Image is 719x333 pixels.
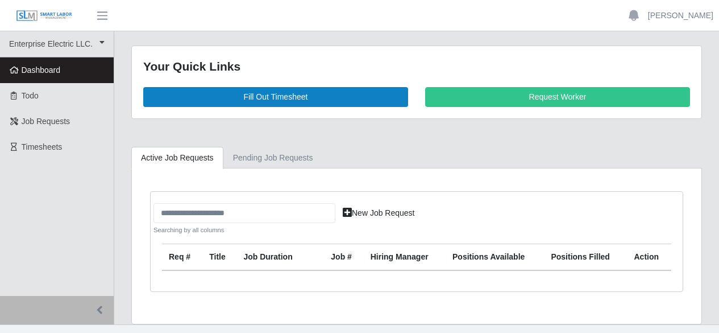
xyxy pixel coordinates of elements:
[143,57,690,76] div: Your Quick Links
[364,244,446,271] th: Hiring Manager
[335,203,422,223] a: New Job Request
[648,10,713,22] a: [PERSON_NAME]
[544,244,627,271] th: Positions Filled
[22,117,70,126] span: Job Requests
[627,244,672,271] th: Action
[162,244,202,271] th: Req #
[324,244,363,271] th: Job #
[22,91,39,100] span: Todo
[16,10,73,22] img: SLM Logo
[223,147,323,169] a: Pending Job Requests
[202,244,236,271] th: Title
[143,87,408,107] a: Fill Out Timesheet
[131,147,223,169] a: Active Job Requests
[425,87,690,107] a: Request Worker
[153,225,335,235] small: Searching by all columns
[22,65,61,75] span: Dashboard
[236,244,308,271] th: Job Duration
[446,244,544,271] th: Positions Available
[22,142,63,151] span: Timesheets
